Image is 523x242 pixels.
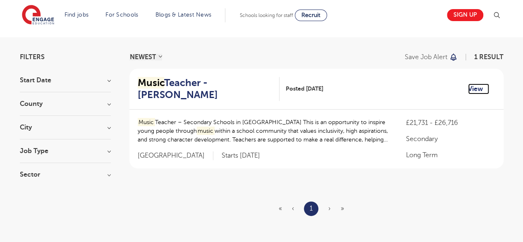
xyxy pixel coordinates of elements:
mark: Music [138,77,164,89]
a: MusicTeacher - [PERSON_NAME] [138,77,280,101]
a: For Schools [105,12,138,18]
a: View [468,84,489,94]
mark: music [197,127,215,135]
p: £21,731 - £26,716 [406,118,495,128]
mark: Music [138,118,155,127]
span: [GEOGRAPHIC_DATA] [138,151,213,160]
a: Blogs & Latest News [155,12,212,18]
img: Engage Education [22,5,54,26]
h2: Teacher - [PERSON_NAME] [138,77,273,101]
span: Schools looking for staff [240,12,293,18]
p: Long Term [406,150,495,160]
span: « [279,205,282,212]
p: Secondary [406,134,495,144]
span: » [341,205,344,212]
span: Recruit [301,12,320,18]
h3: Sector [20,171,111,178]
h3: City [20,124,111,131]
h3: Start Date [20,77,111,84]
h3: Job Type [20,148,111,154]
span: › [328,205,331,212]
a: Sign up [447,9,483,21]
a: Find jobs [64,12,89,18]
span: 1 result [474,53,504,61]
a: Recruit [295,10,327,21]
p: Starts [DATE] [222,151,260,160]
span: ‹ [292,205,294,212]
p: Teacher – Secondary Schools in [GEOGRAPHIC_DATA] This is an opportunity to inspire young people t... [138,118,389,144]
h3: County [20,101,111,107]
p: Save job alert [405,54,447,60]
a: 1 [310,203,313,214]
button: Save job alert [405,54,458,60]
span: Filters [20,54,45,60]
span: Posted [DATE] [286,84,323,93]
